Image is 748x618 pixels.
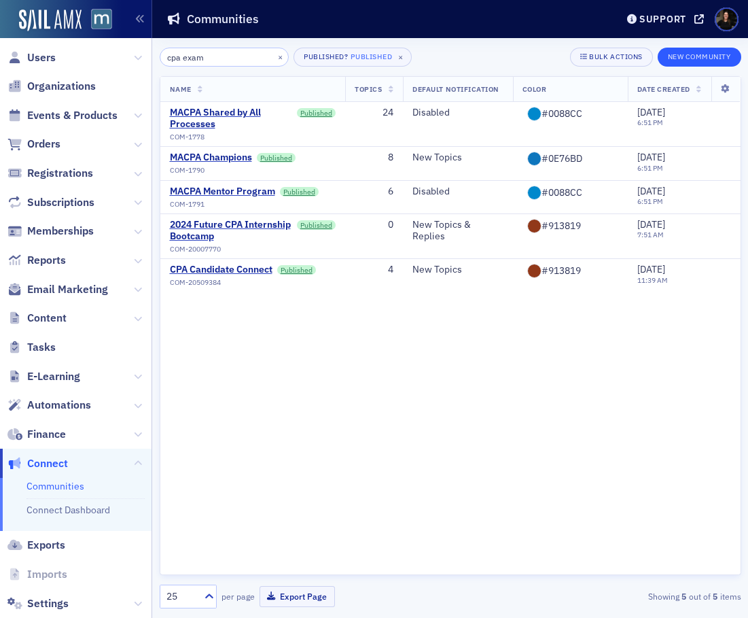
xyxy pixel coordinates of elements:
[27,50,56,65] span: Users
[589,53,642,61] div: Bulk Actions
[7,166,93,181] a: Registrations
[355,152,393,164] div: 8
[27,456,68,471] span: Connect
[257,153,296,162] a: Published
[522,107,618,121] input: #ffffff
[26,504,110,516] a: Connect Dashboard
[27,427,66,442] span: Finance
[27,311,67,326] span: Content
[412,219,503,243] div: New Topics & Replies
[297,220,336,230] a: Published
[637,118,663,127] time: 6:51 PM
[7,195,94,210] a: Subscriptions
[82,9,112,32] a: View Homepage
[7,456,68,471] a: Connect
[170,166,204,175] span: COM-1790
[639,13,686,25] div: Support
[27,398,91,413] span: Automations
[351,52,393,61] div: Published
[293,48,412,67] button: Published?Published×
[297,108,336,118] a: Published
[280,187,319,196] a: Published
[170,219,292,243] a: 2024 Future CPA Internship Bootcamp
[27,166,93,181] span: Registrations
[170,84,192,94] span: Name
[27,253,66,268] span: Reports
[522,84,547,94] span: Color
[170,133,204,141] span: COM-1778
[27,340,56,355] span: Tasks
[637,263,665,275] span: [DATE]
[19,10,82,31] img: SailAMX
[260,586,335,607] button: Export Page
[637,106,665,118] span: [DATE]
[7,427,66,442] a: Finance
[7,79,96,94] a: Organizations
[679,590,689,602] strong: 5
[187,11,259,27] h1: Communities
[7,538,65,553] a: Exports
[522,152,618,166] input: #ffffff
[637,275,668,285] time: 11:39 AM
[27,369,80,384] span: E-Learning
[522,219,618,233] input: #ffffff
[395,51,407,63] span: ×
[7,224,94,239] a: Memberships
[27,195,94,210] span: Subscriptions
[7,340,56,355] a: Tasks
[522,264,618,278] input: #ffffff
[274,50,287,63] button: ×
[27,282,108,297] span: Email Marketing
[570,48,652,67] button: Bulk Actions
[7,108,118,123] a: Events & Products
[412,264,503,276] div: New Topics
[170,245,221,254] span: COM-20007770
[412,107,503,119] div: Disabled
[637,151,665,163] span: [DATE]
[27,596,69,611] span: Settings
[637,185,665,197] span: [DATE]
[412,152,503,164] div: New Topics
[658,50,741,62] a: New Community
[522,186,618,200] input: #ffffff
[7,137,60,152] a: Orders
[27,108,118,123] span: Events & Products
[170,107,292,131] a: MACPA Shared by All Processes
[7,567,67,582] a: Imports
[7,596,69,611] a: Settings
[221,590,255,602] label: per page
[170,200,204,209] span: COM-1791
[637,84,690,94] span: Date Created
[355,107,393,119] div: 24
[27,224,94,239] span: Memberships
[27,79,96,94] span: Organizations
[355,84,382,94] span: Topics
[658,48,741,67] button: New Community
[637,218,665,230] span: [DATE]
[7,253,66,268] a: Reports
[556,590,741,602] div: Showing out of items
[412,84,499,94] span: Default Notification
[637,163,663,173] time: 6:51 PM
[355,219,393,231] div: 0
[170,278,221,287] span: COM-20509384
[637,230,664,239] time: 7:51 AM
[26,480,84,492] a: Communities
[711,590,720,602] strong: 5
[170,152,252,164] a: MACPA Champions
[7,282,108,297] a: Email Marketing
[7,50,56,65] a: Users
[7,398,91,413] a: Automations
[170,186,275,198] a: MACPA Mentor Program
[277,265,317,275] a: Published
[166,589,196,604] div: 25
[91,9,112,30] img: SailAMX
[355,264,393,276] div: 4
[170,264,272,276] a: CPA Candidate Connect
[355,186,393,198] div: 6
